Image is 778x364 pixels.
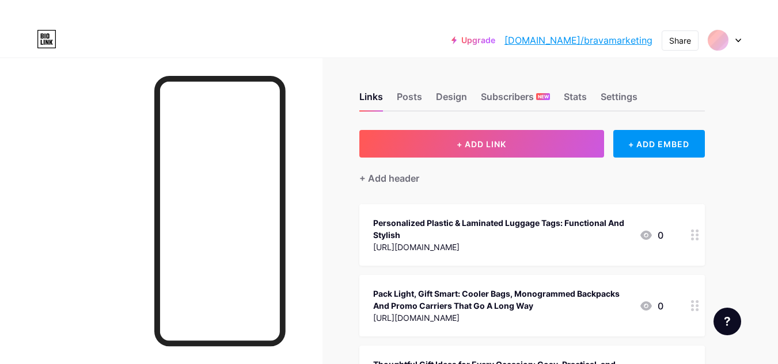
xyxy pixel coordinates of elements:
div: Settings [601,90,637,110]
a: [DOMAIN_NAME]/bravamarketing [504,33,652,47]
div: + Add header [359,171,419,185]
div: 0 [639,228,663,242]
a: Upgrade [451,36,495,45]
div: Stats [564,90,587,110]
div: [URL][DOMAIN_NAME] [373,312,630,324]
div: Posts [397,90,422,110]
div: Pack Light, Gift Smart: Cooler Bags, Monogrammed Backpacks And Promo Carriers That Go A Long Way [373,288,630,312]
div: 0 [639,299,663,313]
div: Links [359,90,383,110]
button: + ADD LINK [359,130,604,158]
span: + ADD LINK [457,139,506,149]
span: NEW [538,93,549,100]
div: Design [436,90,467,110]
div: Personalized Plastic & Laminated Luggage Tags: Functional And Stylish [373,217,630,241]
div: Share [669,35,691,47]
div: Subscribers [481,90,550,110]
div: [URL][DOMAIN_NAME] [373,241,630,253]
div: + ADD EMBED [613,130,705,158]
